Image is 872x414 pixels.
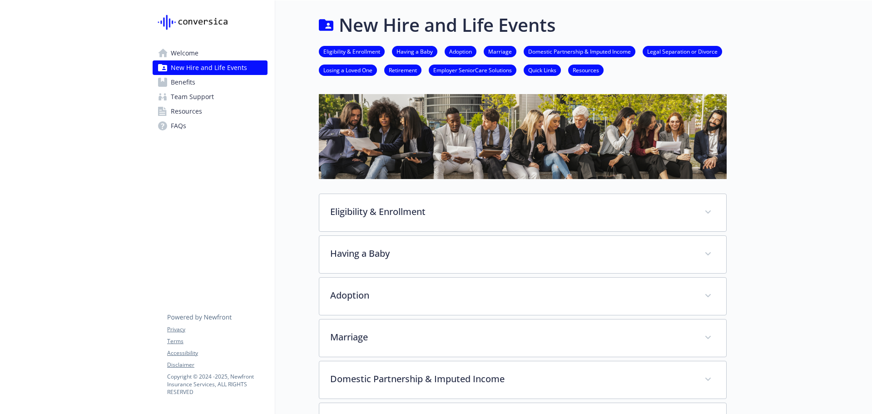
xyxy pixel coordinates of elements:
[330,330,694,344] p: Marriage
[167,361,267,369] a: Disclaimer
[167,337,267,345] a: Terms
[167,373,267,396] p: Copyright © 2024 - 2025 , Newfront Insurance Services, ALL RIGHTS RESERVED
[330,372,694,386] p: Domestic Partnership & Imputed Income
[484,47,516,55] a: Marriage
[330,247,694,260] p: Having a Baby
[171,60,247,75] span: New Hire and Life Events
[171,75,195,90] span: Benefits
[643,47,722,55] a: Legal Separation or Divorce
[319,278,726,315] div: Adoption
[171,119,186,133] span: FAQs
[330,289,694,302] p: Adoption
[392,47,437,55] a: Having a Baby
[568,65,604,74] a: Resources
[384,65,421,74] a: Retirement
[330,205,694,219] p: Eligibility & Enrollment
[319,65,377,74] a: Losing a Loved One
[153,90,268,104] a: Team Support
[171,46,198,60] span: Welcome
[445,47,476,55] a: Adoption
[153,119,268,133] a: FAQs
[171,90,214,104] span: Team Support
[339,11,555,39] h1: New Hire and Life Events
[524,47,635,55] a: Domestic Partnership & Imputed Income
[319,236,726,273] div: Having a Baby
[167,349,267,357] a: Accessibility
[524,65,561,74] a: Quick Links
[319,319,726,357] div: Marriage
[153,60,268,75] a: New Hire and Life Events
[319,361,726,399] div: Domestic Partnership & Imputed Income
[153,104,268,119] a: Resources
[429,65,516,74] a: Employer SeniorCare Solutions
[171,104,202,119] span: Resources
[153,46,268,60] a: Welcome
[319,94,727,179] img: new hire page banner
[153,75,268,90] a: Benefits
[167,325,267,334] a: Privacy
[319,47,385,55] a: Eligibility & Enrollment
[319,194,726,231] div: Eligibility & Enrollment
